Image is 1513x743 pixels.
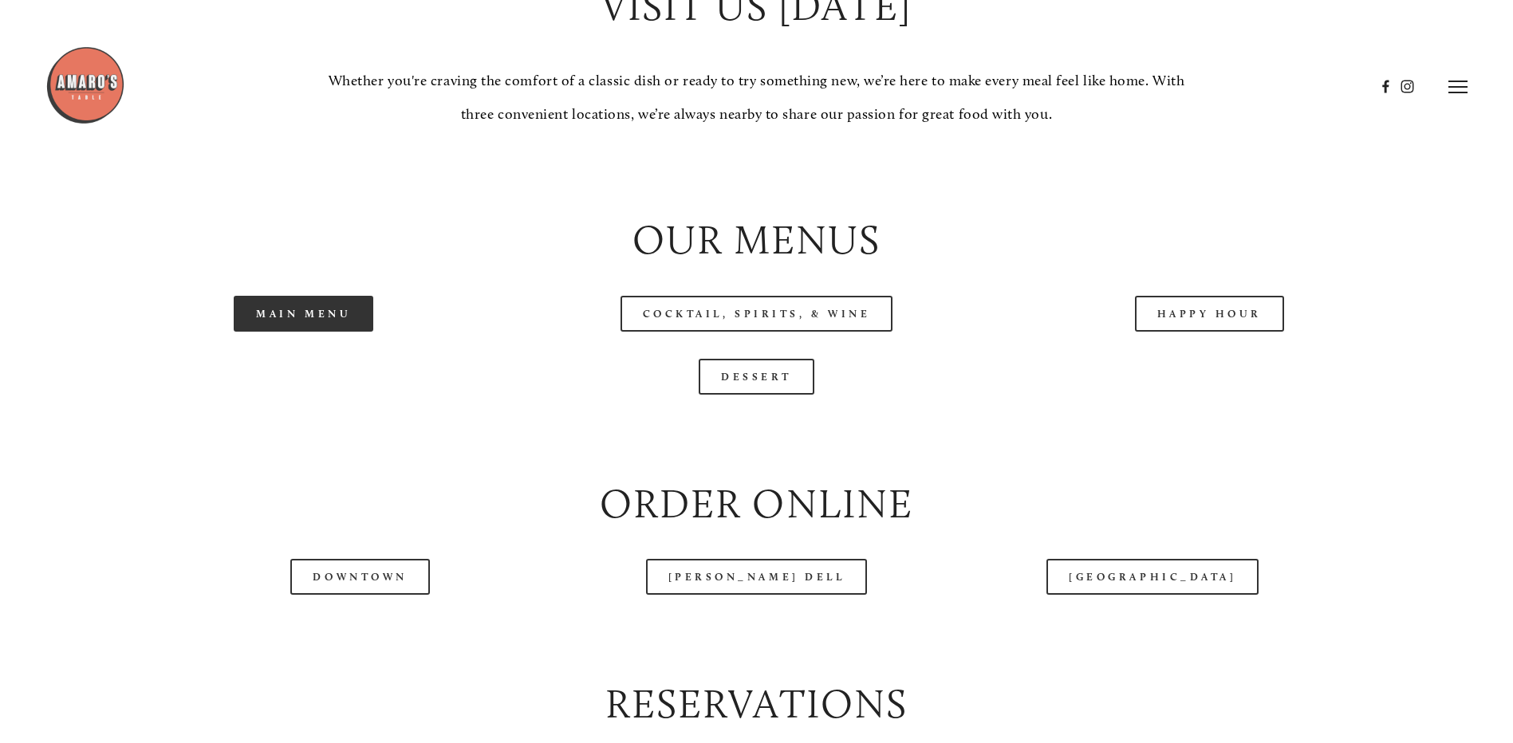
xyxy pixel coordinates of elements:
[45,45,125,125] img: Amaro's Table
[1135,296,1285,332] a: Happy Hour
[91,676,1422,733] h2: Reservations
[91,212,1422,269] h2: Our Menus
[699,359,814,395] a: Dessert
[290,559,429,595] a: Downtown
[91,476,1422,533] h2: Order Online
[621,296,893,332] a: Cocktail, Spirits, & Wine
[646,559,868,595] a: [PERSON_NAME] Dell
[234,296,373,332] a: Main Menu
[1046,559,1259,595] a: [GEOGRAPHIC_DATA]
